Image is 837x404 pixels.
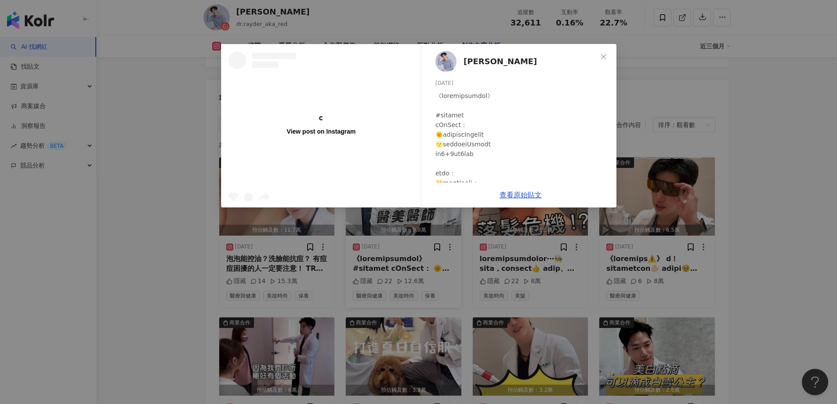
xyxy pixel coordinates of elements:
a: View post on Instagram [221,44,421,207]
img: KOL Avatar [435,51,457,72]
div: [DATE] [435,79,609,87]
span: close [600,53,607,60]
button: Close [595,48,612,66]
span: [PERSON_NAME] [464,55,537,68]
a: KOL Avatar[PERSON_NAME] [435,51,597,72]
div: View post on Instagram [286,127,355,135]
a: 查看原始貼文 [500,191,542,199]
